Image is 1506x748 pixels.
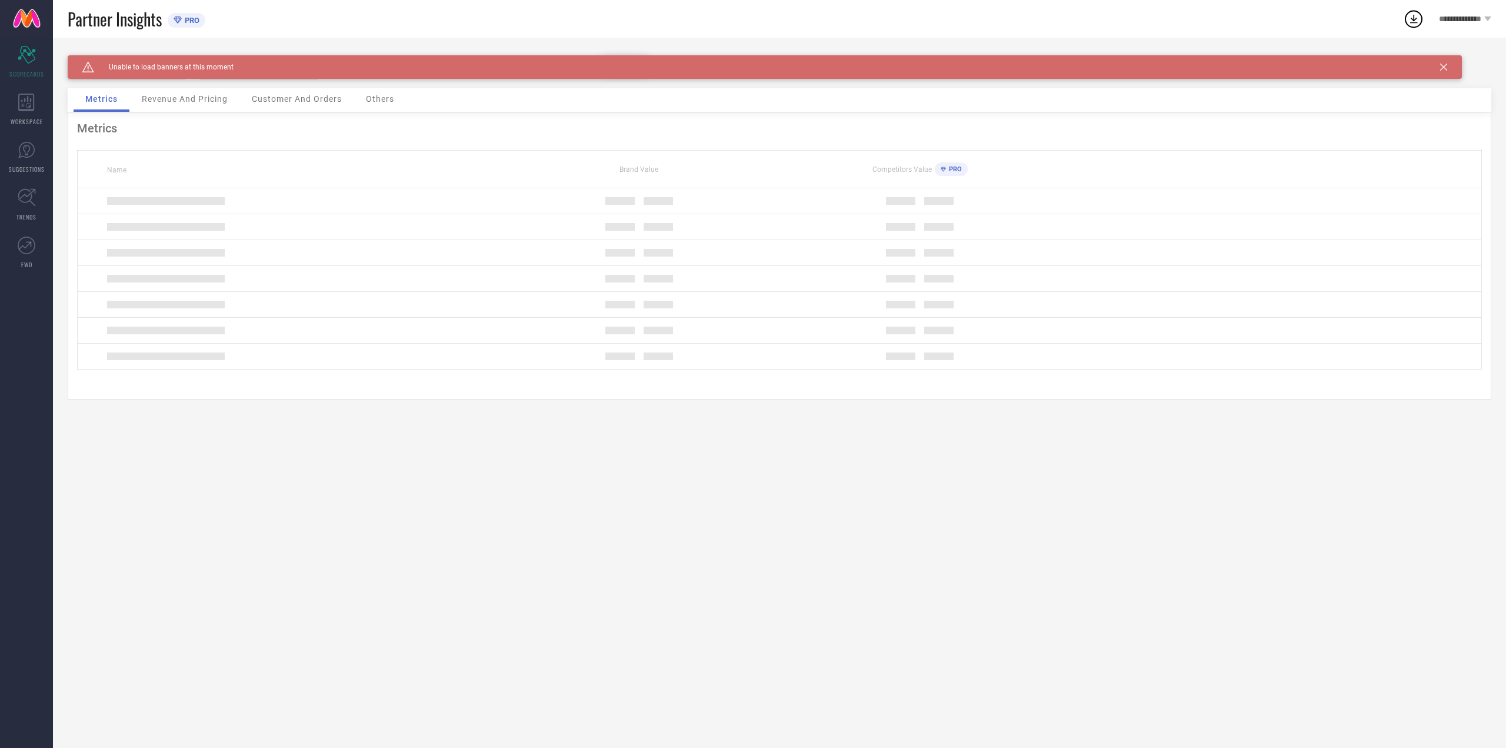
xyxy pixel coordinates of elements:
span: Customer And Orders [252,94,342,104]
span: Competitors Value [872,165,932,174]
span: Metrics [85,94,118,104]
span: Others [366,94,394,104]
span: PRO [946,165,962,173]
span: TRENDS [16,212,36,221]
span: Unable to load banners at this moment [94,63,234,71]
span: PRO [182,16,199,25]
span: Revenue And Pricing [142,94,228,104]
div: Metrics [77,121,1482,135]
span: WORKSPACE [11,117,43,126]
span: SCORECARDS [9,69,44,78]
span: FWD [21,260,32,269]
span: SUGGESTIONS [9,165,45,174]
div: Brand [68,55,185,64]
span: Name [107,166,126,174]
div: Open download list [1403,8,1424,29]
span: Brand Value [619,165,658,174]
span: Partner Insights [68,7,162,31]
